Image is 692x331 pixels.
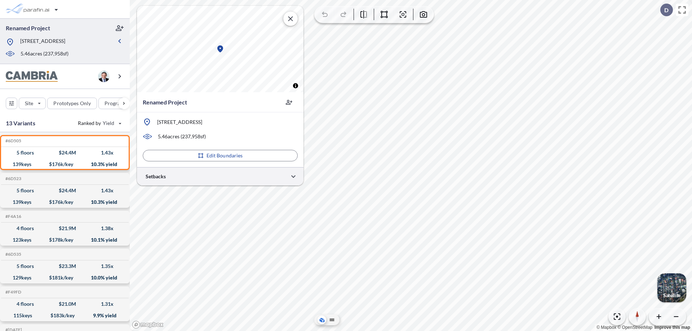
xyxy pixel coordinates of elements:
[25,100,33,107] p: Site
[663,292,680,298] p: Satellite
[4,252,21,257] h5: Click to copy the code
[6,24,50,32] p: Renamed Project
[157,118,202,126] p: [STREET_ADDRESS]
[143,98,187,107] p: Renamed Project
[20,37,65,46] p: [STREET_ADDRESS]
[132,321,164,329] a: Mapbox homepage
[98,71,110,82] img: user logo
[4,290,21,295] h5: Click to copy the code
[664,7,669,13] p: D
[4,138,21,143] h5: Click to copy the code
[6,71,58,82] img: BrandImage
[19,98,46,109] button: Site
[4,214,21,219] h5: Click to copy the code
[47,98,97,109] button: Prototypes Only
[216,45,225,53] div: Map marker
[318,316,326,324] button: Aerial View
[207,152,243,159] p: Edit Boundaries
[328,316,336,324] button: Site Plan
[6,119,35,128] p: 13 Variants
[655,325,690,330] a: Improve this map
[72,117,126,129] button: Ranked by Yield
[53,100,91,107] p: Prototypes Only
[291,81,300,90] button: Toggle attribution
[105,100,125,107] p: Program
[143,150,298,161] button: Edit Boundaries
[98,98,137,109] button: Program
[137,6,303,92] canvas: Map
[103,120,115,127] span: Yield
[657,273,686,302] button: Switcher ImageSatellite
[596,325,616,330] a: Mapbox
[4,176,21,181] h5: Click to copy the code
[657,273,686,302] img: Switcher Image
[293,82,298,90] span: Toggle attribution
[158,133,206,140] p: 5.46 acres ( 237,958 sf)
[21,50,68,58] p: 5.46 acres ( 237,958 sf)
[617,325,652,330] a: OpenStreetMap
